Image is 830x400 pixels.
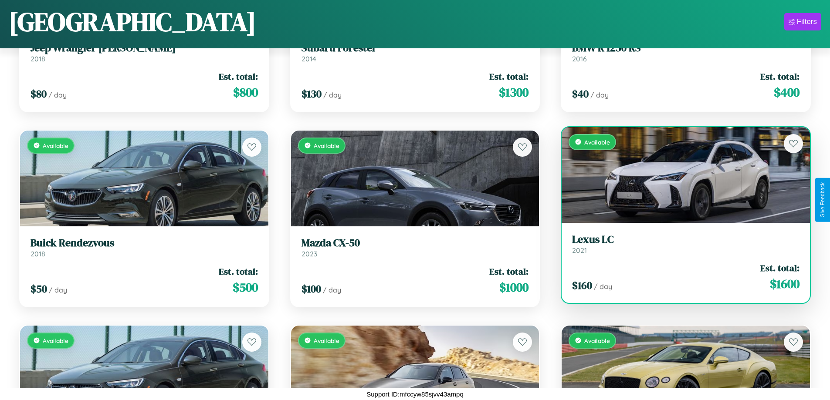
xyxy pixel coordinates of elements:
h3: Mazda CX-50 [302,237,529,249]
a: BMW R 1250 RS2016 [572,42,800,63]
p: Support ID: mfccyw85sjvv43ampq [366,388,464,400]
span: / day [594,282,612,291]
span: $ 80 [30,87,47,101]
span: $ 40 [572,87,589,101]
span: Available [584,138,610,146]
a: Buick Rendezvous2018 [30,237,258,258]
span: 2021 [572,246,587,255]
h1: [GEOGRAPHIC_DATA] [9,4,256,40]
h3: BMW R 1250 RS [572,42,800,54]
span: $ 400 [774,84,800,101]
span: Available [314,337,339,344]
span: $ 800 [233,84,258,101]
span: / day [48,91,67,99]
span: Available [314,142,339,149]
span: Available [43,337,68,344]
span: $ 100 [302,282,321,296]
a: Jeep Wrangler [PERSON_NAME]2018 [30,42,258,63]
span: Est. total: [760,262,800,274]
span: $ 1600 [770,275,800,292]
div: Give Feedback [820,182,826,218]
span: $ 1300 [499,84,528,101]
span: / day [590,91,609,99]
span: $ 1000 [499,279,528,296]
span: Est. total: [489,265,528,278]
span: Est. total: [489,70,528,83]
a: Lexus LC2021 [572,233,800,255]
h3: Lexus LC [572,233,800,246]
h3: Buick Rendezvous [30,237,258,249]
span: Available [43,142,68,149]
span: Est. total: [760,70,800,83]
span: 2016 [572,54,587,63]
span: $ 130 [302,87,322,101]
a: Subaru Forester2014 [302,42,529,63]
span: 2023 [302,249,317,258]
div: Filters [797,17,817,26]
span: 2014 [302,54,316,63]
button: Filters [784,13,821,30]
span: 2018 [30,249,45,258]
span: / day [323,286,341,294]
a: Mazda CX-502023 [302,237,529,258]
h3: Subaru Forester [302,42,529,54]
span: / day [323,91,342,99]
span: $ 50 [30,282,47,296]
span: $ 160 [572,278,592,292]
span: Available [584,337,610,344]
span: / day [49,286,67,294]
span: Est. total: [219,70,258,83]
span: $ 500 [233,279,258,296]
span: 2018 [30,54,45,63]
h3: Jeep Wrangler [PERSON_NAME] [30,42,258,54]
span: Est. total: [219,265,258,278]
